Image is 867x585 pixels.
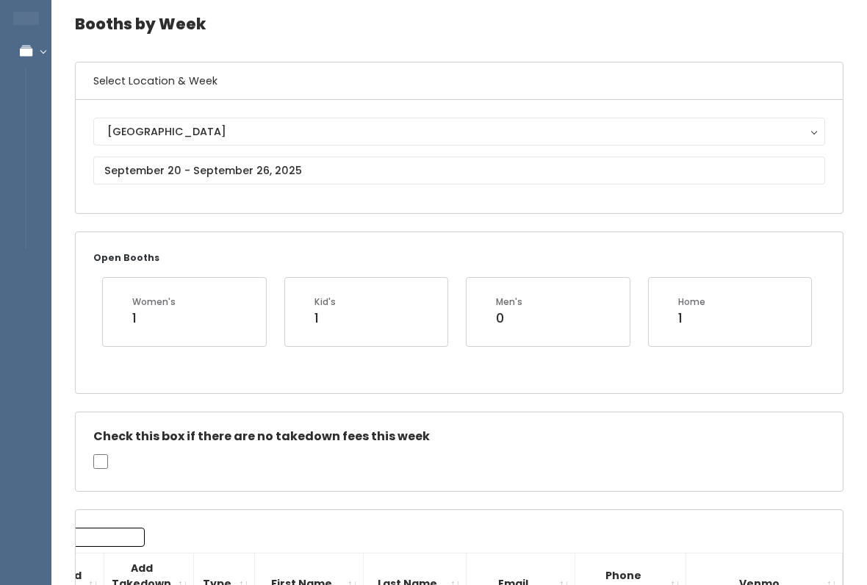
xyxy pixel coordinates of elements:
input: September 20 - September 26, 2025 [93,157,825,184]
div: Women's [132,295,176,309]
div: Men's [496,295,522,309]
div: 1 [678,309,705,328]
div: 1 [314,309,336,328]
h4: Booths by Week [75,4,843,44]
small: Open Booths [93,251,159,264]
h5: Check this box if there are no takedown fees this week [93,430,825,443]
div: [GEOGRAPHIC_DATA] [107,123,811,140]
div: 1 [132,309,176,328]
div: Kid's [314,295,336,309]
div: 0 [496,309,522,328]
button: [GEOGRAPHIC_DATA] [93,118,825,146]
h6: Select Location & Week [76,62,843,100]
div: Home [678,295,705,309]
